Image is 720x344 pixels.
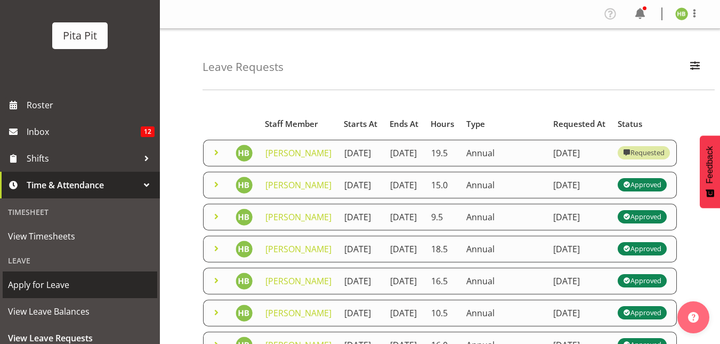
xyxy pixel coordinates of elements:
[425,300,460,326] td: 10.5
[553,118,605,130] span: Requested At
[3,223,157,250] a: View Timesheets
[265,179,331,191] a: [PERSON_NAME]
[27,177,139,193] span: Time & Attendance
[384,172,425,198] td: [DATE]
[623,147,665,159] div: Requested
[460,236,547,262] td: Annual
[236,177,253,194] img: hannah-bayly10255.jpg
[547,204,611,230] td: [DATE]
[684,55,706,79] button: Filter Employees
[623,275,661,287] div: Approved
[236,241,253,258] img: hannah-bayly10255.jpg
[338,236,384,262] td: [DATE]
[265,211,331,223] a: [PERSON_NAME]
[203,61,284,73] h4: Leave Requests
[8,277,152,293] span: Apply for Leave
[623,179,661,191] div: Approved
[460,300,547,326] td: Annual
[3,271,157,298] a: Apply for Leave
[425,204,460,230] td: 9.5
[8,228,152,244] span: View Timesheets
[384,300,425,326] td: [DATE]
[141,126,155,137] span: 12
[623,243,661,255] div: Approved
[27,97,155,113] span: Roster
[384,236,425,262] td: [DATE]
[236,145,253,162] img: hannah-bayly10255.jpg
[700,135,720,208] button: Feedback - Show survey
[265,275,331,287] a: [PERSON_NAME]
[236,305,253,322] img: hannah-bayly10255.jpg
[547,268,611,294] td: [DATE]
[27,150,139,166] span: Shifts
[344,118,377,130] span: Starts At
[460,268,547,294] td: Annual
[460,172,547,198] td: Annual
[618,118,642,130] span: Status
[338,204,384,230] td: [DATE]
[688,312,699,323] img: help-xxl-2.png
[460,140,547,166] td: Annual
[384,140,425,166] td: [DATE]
[265,243,331,255] a: [PERSON_NAME]
[338,140,384,166] td: [DATE]
[623,211,661,223] div: Approved
[425,236,460,262] td: 18.5
[425,172,460,198] td: 15.0
[27,124,141,140] span: Inbox
[8,303,152,319] span: View Leave Balances
[460,204,547,230] td: Annual
[547,172,611,198] td: [DATE]
[390,118,418,130] span: Ends At
[547,300,611,326] td: [DATE]
[236,209,253,226] img: hannah-bayly10255.jpg
[675,7,688,20] img: hannah-bayly10255.jpg
[431,118,454,130] span: Hours
[338,268,384,294] td: [DATE]
[623,307,661,319] div: Approved
[705,146,715,183] span: Feedback
[547,236,611,262] td: [DATE]
[3,298,157,325] a: View Leave Balances
[63,28,97,44] div: Pita Pit
[3,201,157,223] div: Timesheet
[3,250,157,271] div: Leave
[265,307,331,319] a: [PERSON_NAME]
[236,273,253,290] img: hannah-bayly10255.jpg
[425,140,460,166] td: 19.5
[547,140,611,166] td: [DATE]
[425,268,460,294] td: 16.5
[384,268,425,294] td: [DATE]
[384,204,425,230] td: [DATE]
[338,172,384,198] td: [DATE]
[338,300,384,326] td: [DATE]
[265,147,331,159] a: [PERSON_NAME]
[265,118,318,130] span: Staff Member
[466,118,485,130] span: Type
